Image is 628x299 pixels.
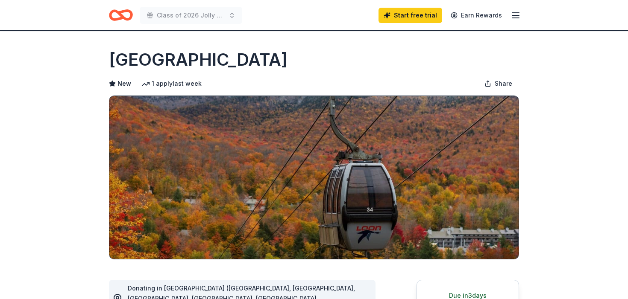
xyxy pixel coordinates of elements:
span: Class of 2026 Jolly Holiday Vendor & Craft Fair [157,10,225,20]
a: Earn Rewards [446,8,507,23]
button: Share [478,75,519,92]
span: Share [495,78,512,89]
a: Home [109,5,133,25]
button: Class of 2026 Jolly Holiday Vendor & Craft Fair [140,7,242,24]
a: Start free trial [379,8,442,23]
div: 1 apply last week [141,78,202,89]
img: Image for Loon Mountain Resort [109,96,519,259]
span: New [117,78,131,89]
h1: [GEOGRAPHIC_DATA] [109,48,288,72]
